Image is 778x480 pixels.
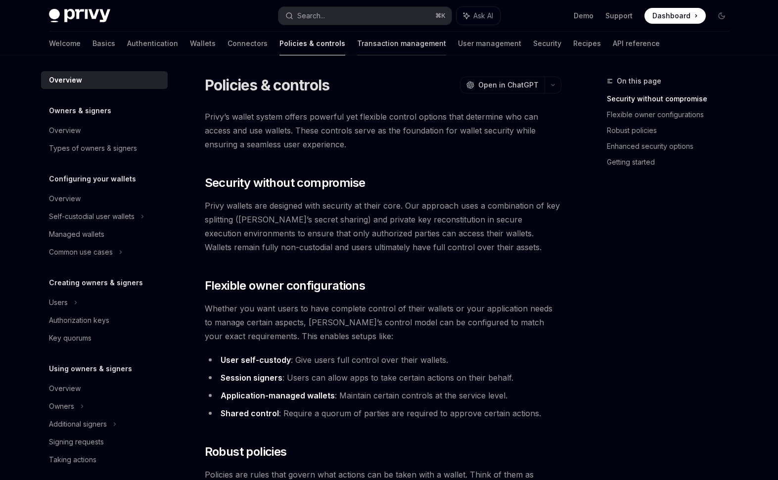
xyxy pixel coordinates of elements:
[41,122,168,139] a: Overview
[279,32,345,55] a: Policies & controls
[41,225,168,243] a: Managed wallets
[617,75,661,87] span: On this page
[221,408,279,418] strong: Shared control
[41,71,168,89] a: Overview
[607,107,737,123] a: Flexible owner configurations
[49,332,92,344] div: Key quorums
[297,10,325,22] div: Search...
[49,193,81,205] div: Overview
[435,12,446,20] span: ⌘ K
[607,138,737,154] a: Enhanced security options
[41,190,168,208] a: Overview
[127,32,178,55] a: Authentication
[49,400,74,412] div: Owners
[205,175,366,191] span: Security without compromise
[714,8,730,24] button: Toggle dark mode
[605,11,633,21] a: Support
[49,297,68,308] div: Users
[49,383,81,394] div: Overview
[190,32,216,55] a: Wallets
[460,77,545,93] button: Open in ChatGPT
[49,142,137,154] div: Types of owners & signers
[41,433,168,451] a: Signing requests
[49,418,107,430] div: Additional signers
[49,173,136,185] h5: Configuring your wallets
[49,211,135,222] div: Self-custodial user wallets
[41,451,168,469] a: Taking actions
[92,32,115,55] a: Basics
[49,246,113,258] div: Common use cases
[49,314,109,326] div: Authorization keys
[221,373,282,383] strong: Session signers
[49,105,111,117] h5: Owners & signers
[41,380,168,397] a: Overview
[457,7,500,25] button: Ask AI
[41,329,168,347] a: Key quorums
[205,371,561,385] li: : Users can allow apps to take certain actions on their behalf.
[478,80,539,90] span: Open in ChatGPT
[205,353,561,367] li: : Give users full control over their wallets.
[49,436,104,448] div: Signing requests
[49,74,82,86] div: Overview
[357,32,446,55] a: Transaction management
[458,32,521,55] a: User management
[473,11,493,21] span: Ask AI
[278,7,452,25] button: Search...⌘K
[607,154,737,170] a: Getting started
[49,363,132,375] h5: Using owners & signers
[49,9,110,23] img: dark logo
[49,32,81,55] a: Welcome
[49,454,96,466] div: Taking actions
[574,11,594,21] a: Demo
[613,32,660,55] a: API reference
[607,91,737,107] a: Security without compromise
[607,123,737,138] a: Robust policies
[205,406,561,420] li: : Require a quorum of parties are required to approve certain actions.
[228,32,268,55] a: Connectors
[652,11,690,21] span: Dashboard
[41,311,168,329] a: Authorization keys
[205,110,561,151] span: Privy’s wallet system offers powerful yet flexible control options that determine who can access ...
[205,389,561,402] li: : Maintain certain controls at the service level.
[205,444,287,460] span: Robust policies
[205,302,561,343] span: Whether you want users to have complete control of their wallets or your application needs to man...
[205,278,366,294] span: Flexible owner configurations
[644,8,706,24] a: Dashboard
[49,125,81,136] div: Overview
[221,355,291,365] strong: User self-custody
[49,228,104,240] div: Managed wallets
[573,32,601,55] a: Recipes
[205,76,330,94] h1: Policies & controls
[205,199,561,254] span: Privy wallets are designed with security at their core. Our approach uses a combination of key sp...
[221,391,335,400] strong: Application-managed wallets
[49,277,143,289] h5: Creating owners & signers
[41,139,168,157] a: Types of owners & signers
[533,32,561,55] a: Security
